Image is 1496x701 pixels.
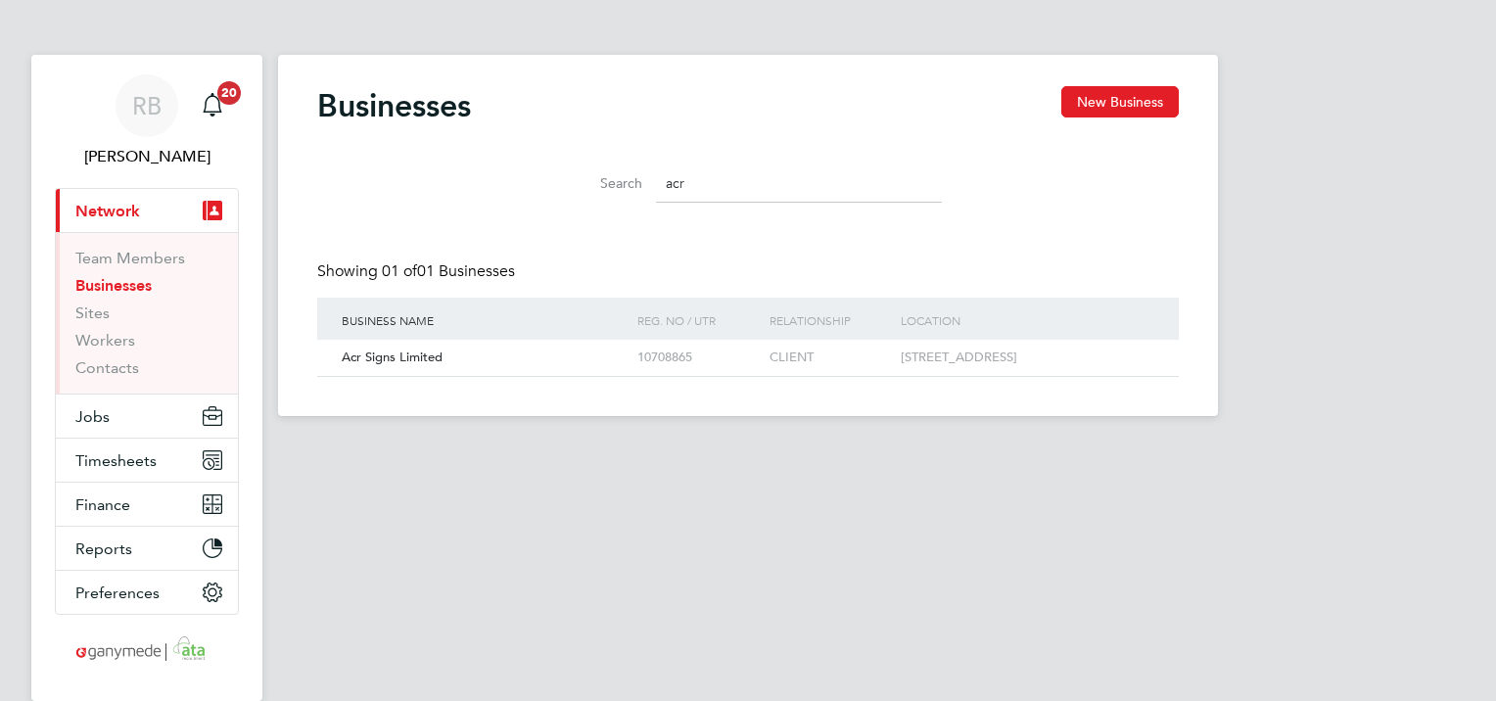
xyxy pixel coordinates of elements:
[31,55,262,701] nav: Main navigation
[342,349,443,365] span: Acr Signs Limited
[765,298,896,343] div: Relationship
[75,249,185,267] a: Team Members
[56,483,238,526] button: Finance
[56,395,238,438] button: Jobs
[56,232,238,394] div: Network
[75,304,110,322] a: Sites
[55,74,239,168] a: RB[PERSON_NAME]
[55,634,239,666] a: Go to home page
[132,93,162,118] span: RB
[56,571,238,614] button: Preferences
[75,202,140,220] span: Network
[70,634,224,666] img: ganymedesolutions-logo-retina.png
[75,358,139,377] a: Contacts
[632,298,764,343] div: Reg. No / UTR
[337,298,632,343] div: Business Name
[193,74,232,137] a: 20
[75,331,135,350] a: Workers
[656,164,942,203] input: Business name or registration number
[75,495,130,514] span: Finance
[75,584,160,602] span: Preferences
[75,539,132,558] span: Reports
[317,86,471,125] h2: Businesses
[56,439,238,482] button: Timesheets
[337,339,1159,355] a: Acr Signs Limited10708865CLIENT[STREET_ADDRESS]
[56,527,238,570] button: Reports
[896,298,1159,343] div: Location
[55,145,239,168] span: Renata Barbosa
[75,451,157,470] span: Timesheets
[1061,86,1179,117] button: New Business
[554,174,642,192] label: Search
[217,81,241,105] span: 20
[75,276,152,295] a: Businesses
[765,340,896,376] div: CLIENT
[632,340,764,376] div: 10708865
[382,261,515,281] span: 01 Businesses
[56,189,238,232] button: Network
[317,261,519,282] div: Showing
[896,340,1159,376] div: [STREET_ADDRESS]
[75,407,110,426] span: Jobs
[382,261,417,281] span: 01 of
